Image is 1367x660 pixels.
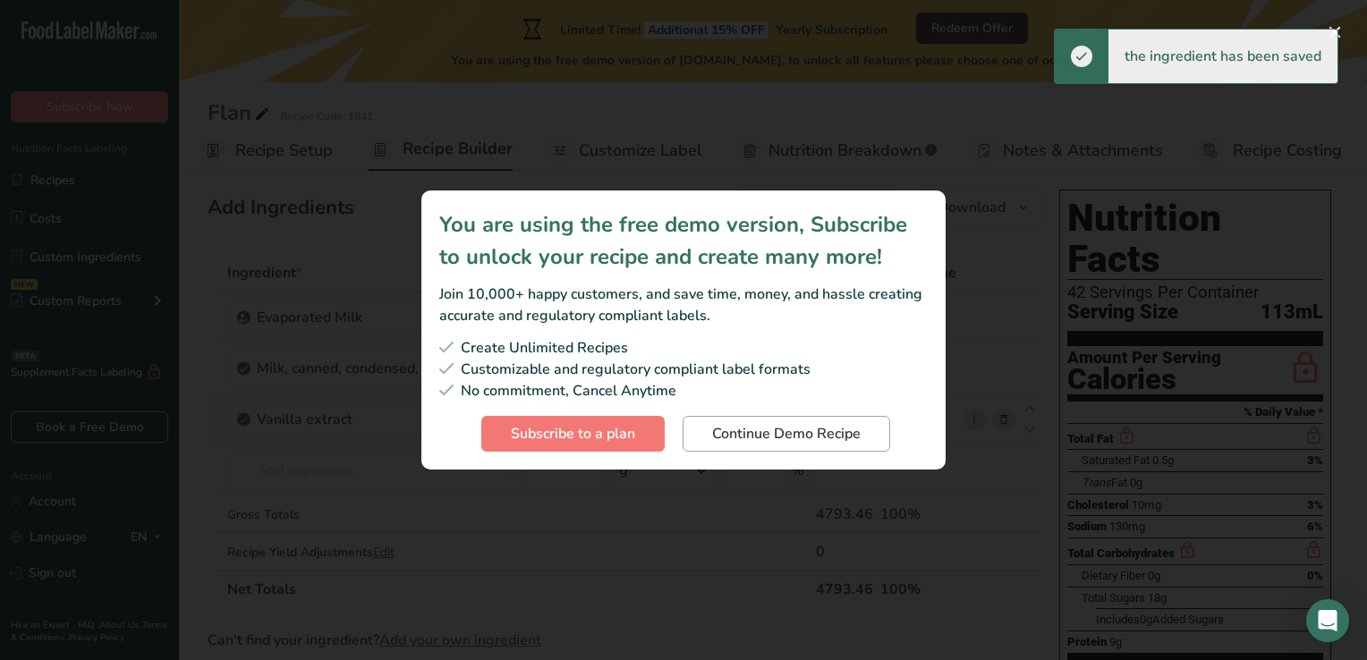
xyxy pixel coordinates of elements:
[439,337,928,359] div: Create Unlimited Recipes
[439,208,928,273] div: You are using the free demo version, Subscribe to unlock your recipe and create many more!
[712,423,861,444] span: Continue Demo Recipe
[439,359,928,380] div: Customizable and regulatory compliant label formats
[439,380,928,402] div: No commitment, Cancel Anytime
[481,416,665,452] button: Subscribe to a plan
[1306,599,1349,642] div: Open Intercom Messenger
[1108,30,1337,83] div: the ingredient has been saved
[511,423,635,444] span: Subscribe to a plan
[439,283,928,326] div: Join 10,000+ happy customers, and save time, money, and hassle creating accurate and regulatory c...
[683,416,890,452] button: Continue Demo Recipe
